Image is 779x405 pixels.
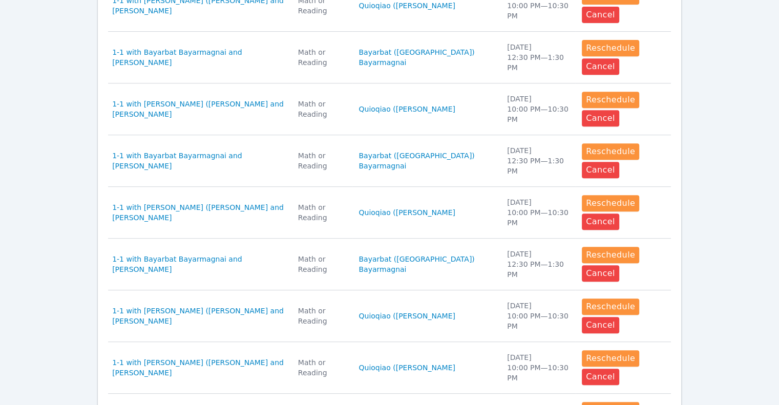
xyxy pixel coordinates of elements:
a: Quioqiao ([PERSON_NAME] [359,311,455,321]
a: Bayarbat ([GEOGRAPHIC_DATA]) Bayarmagnai [359,47,495,68]
a: 1-1 with Bayarbat Bayarmagnai and [PERSON_NAME] [112,47,286,68]
button: Cancel [582,317,619,333]
div: [DATE] 10:00 PM — 10:30 PM [507,352,570,383]
a: 1-1 with Bayarbat Bayarmagnai and [PERSON_NAME] [112,254,286,274]
tr: 1-1 with Bayarbat Bayarmagnai and [PERSON_NAME]Math or ReadingBayarbat ([GEOGRAPHIC_DATA]) Bayarm... [108,239,671,290]
tr: 1-1 with [PERSON_NAME] ([PERSON_NAME] and [PERSON_NAME]Math or ReadingQuioqiao ([PERSON_NAME][DAT... [108,342,671,394]
div: [DATE] 10:00 PM — 10:30 PM [507,94,570,124]
button: Cancel [582,162,619,178]
tr: 1-1 with Bayarbat Bayarmagnai and [PERSON_NAME]Math or ReadingBayarbat ([GEOGRAPHIC_DATA]) Bayarm... [108,32,671,83]
a: 1-1 with [PERSON_NAME] ([PERSON_NAME] and [PERSON_NAME] [112,357,286,378]
button: Cancel [582,214,619,230]
div: [DATE] 12:30 PM — 1:30 PM [507,145,570,176]
button: Cancel [582,265,619,282]
a: Bayarbat ([GEOGRAPHIC_DATA]) Bayarmagnai [359,254,495,274]
button: Cancel [582,58,619,75]
a: 1-1 with [PERSON_NAME] ([PERSON_NAME] and [PERSON_NAME] [112,99,286,119]
a: Bayarbat ([GEOGRAPHIC_DATA]) Bayarmagnai [359,151,495,171]
div: [DATE] 12:30 PM — 1:30 PM [507,249,570,280]
div: Math or Reading [298,357,347,378]
tr: 1-1 with [PERSON_NAME] ([PERSON_NAME] and [PERSON_NAME]Math or ReadingQuioqiao ([PERSON_NAME][DAT... [108,83,671,135]
div: Math or Reading [298,254,347,274]
div: Math or Reading [298,202,347,223]
button: Cancel [582,110,619,126]
button: Reschedule [582,143,639,160]
button: Reschedule [582,92,639,108]
div: [DATE] 10:00 PM — 10:30 PM [507,197,570,228]
div: Math or Reading [298,47,347,68]
a: 1-1 with [PERSON_NAME] ([PERSON_NAME] and [PERSON_NAME] [112,202,286,223]
div: Math or Reading [298,99,347,119]
button: Reschedule [582,247,639,263]
button: Cancel [582,369,619,385]
a: Quioqiao ([PERSON_NAME] [359,363,455,373]
button: Reschedule [582,350,639,367]
tr: 1-1 with [PERSON_NAME] ([PERSON_NAME] and [PERSON_NAME]Math or ReadingQuioqiao ([PERSON_NAME][DAT... [108,187,671,239]
div: Math or Reading [298,151,347,171]
a: 1-1 with [PERSON_NAME] ([PERSON_NAME] and [PERSON_NAME] [112,306,286,326]
div: [DATE] 10:00 PM — 10:30 PM [507,301,570,331]
div: [DATE] 12:30 PM — 1:30 PM [507,42,570,73]
a: Quioqiao ([PERSON_NAME] [359,1,455,11]
a: Quioqiao ([PERSON_NAME] [359,207,455,218]
button: Reschedule [582,299,639,315]
tr: 1-1 with [PERSON_NAME] ([PERSON_NAME] and [PERSON_NAME]Math or ReadingQuioqiao ([PERSON_NAME][DAT... [108,290,671,342]
tr: 1-1 with Bayarbat Bayarmagnai and [PERSON_NAME]Math or ReadingBayarbat ([GEOGRAPHIC_DATA]) Bayarm... [108,135,671,187]
a: 1-1 with Bayarbat Bayarmagnai and [PERSON_NAME] [112,151,286,171]
button: Cancel [582,7,619,23]
div: Math or Reading [298,306,347,326]
a: Quioqiao ([PERSON_NAME] [359,104,455,114]
button: Reschedule [582,40,639,56]
button: Reschedule [582,195,639,211]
